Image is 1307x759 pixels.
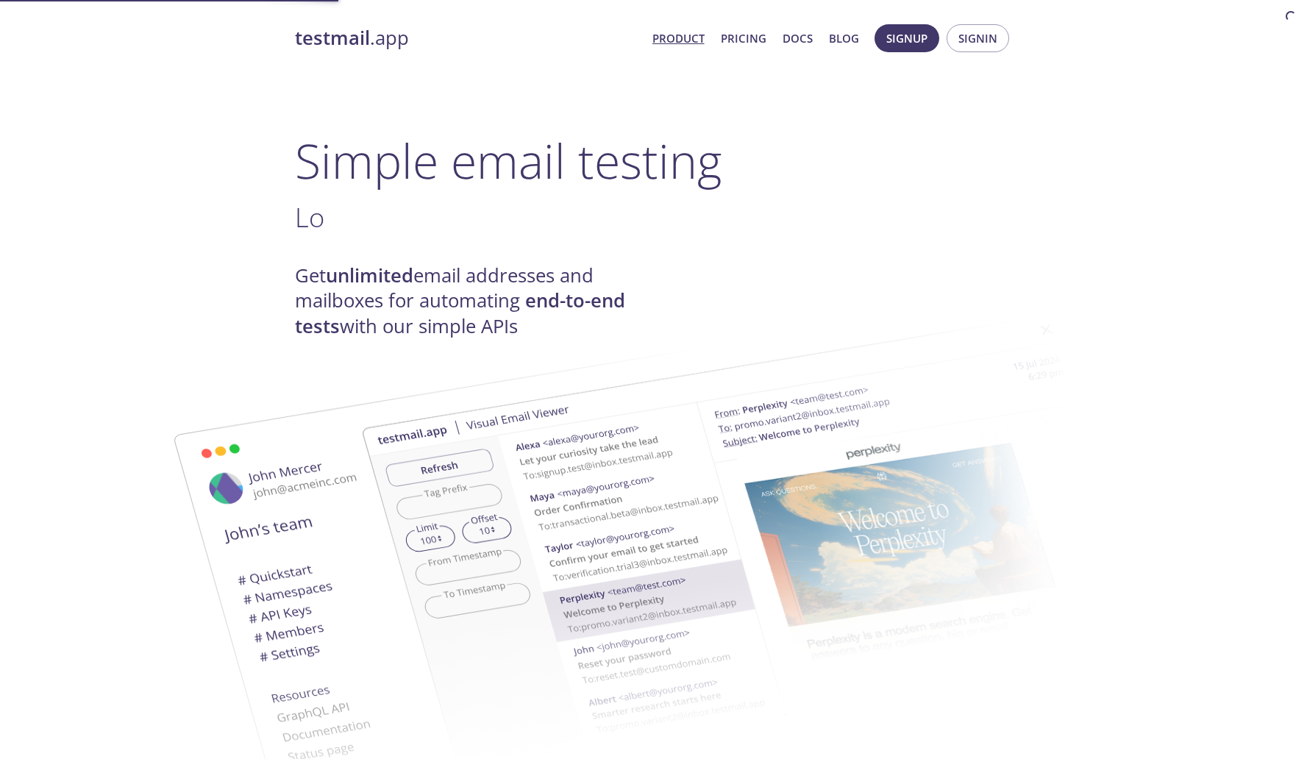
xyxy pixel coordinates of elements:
[295,26,641,51] a: testmail.app
[721,29,766,48] a: Pricing
[652,29,705,48] a: Product
[295,132,1013,189] h1: Simple email testing
[947,24,1009,52] button: Signin
[295,25,370,51] strong: testmail
[875,24,939,52] button: Signup
[886,29,927,48] span: Signup
[958,29,997,48] span: Signin
[295,263,654,339] h4: Get email addresses and mailboxes for automating with our simple APIs
[295,288,625,338] strong: end-to-end tests
[326,263,413,288] strong: unlimited
[829,29,859,48] a: Blog
[295,199,324,235] span: Lo
[783,29,813,48] a: Docs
